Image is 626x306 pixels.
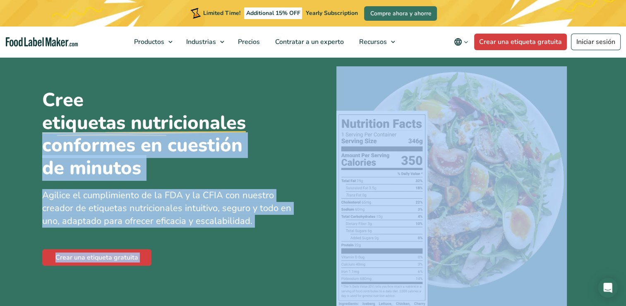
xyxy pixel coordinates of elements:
[364,6,437,21] a: Compre ahora y ahorre
[179,27,228,57] a: Industrias
[598,278,618,298] div: Open Intercom Messenger
[42,112,246,134] u: etiquetas nutricionales
[203,9,240,17] span: Limited Time!
[42,189,291,227] span: Agilice el cumplimiento de la FDA y la CFIA con nuestro creador de etiquetas nutricionales intuit...
[42,249,151,266] a: Crear una etiqueta gratuita
[127,27,177,57] a: Productos
[230,27,266,57] a: Precios
[273,37,345,46] span: Contratar a un experto
[268,27,350,57] a: Contratar a un experto
[474,34,567,50] a: Crear una etiqueta gratuita
[6,37,78,47] a: Food Label Maker homepage
[132,37,165,46] span: Productos
[244,7,302,19] span: Additional 15% OFF
[42,89,266,179] h1: Cree conformes en cuestión de minutos
[357,37,388,46] span: Recursos
[184,37,217,46] span: Industrias
[448,34,474,50] button: Change language
[306,9,357,17] span: Yearly Subscription
[571,34,621,50] a: Iniciar sesión
[235,37,261,46] span: Precios
[352,27,399,57] a: Recursos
